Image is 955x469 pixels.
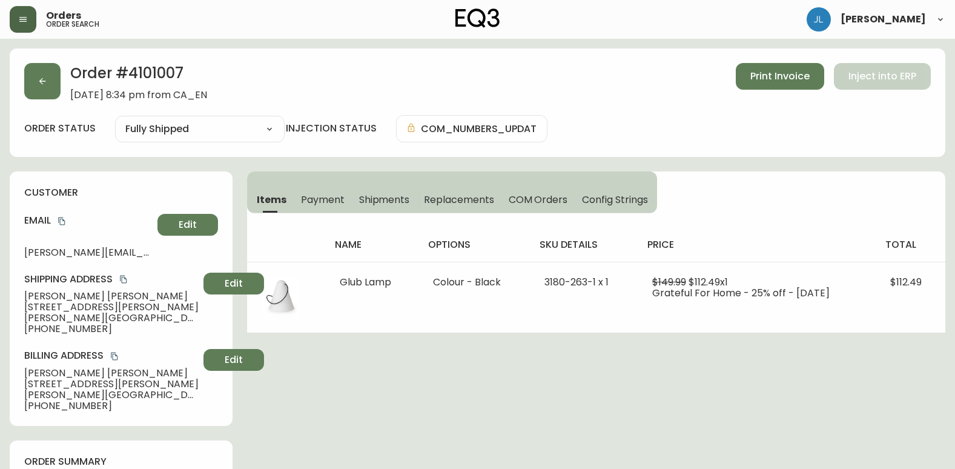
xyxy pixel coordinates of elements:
[286,122,377,135] h4: injection status
[70,63,207,90] h2: Order # 4101007
[24,122,96,135] label: order status
[179,218,197,231] span: Edit
[890,275,922,289] span: $112.49
[24,401,199,411] span: [PHONE_NUMBER]
[301,193,345,206] span: Payment
[807,7,831,32] img: 1c9c23e2a847dab86f8017579b61559c
[203,273,264,294] button: Edit
[582,193,647,206] span: Config Strings
[225,353,243,367] span: Edit
[157,214,218,236] button: Edit
[652,275,686,289] span: $149.99
[540,238,628,251] h4: sku details
[24,214,153,227] h4: Email
[424,193,494,206] span: Replacements
[841,15,926,24] span: [PERSON_NAME]
[225,277,243,290] span: Edit
[46,21,99,28] h5: order search
[24,368,199,379] span: [PERSON_NAME] [PERSON_NAME]
[24,302,199,313] span: [STREET_ADDRESS][PERSON_NAME]
[736,63,824,90] button: Print Invoice
[24,455,218,468] h4: order summary
[24,291,199,302] span: [PERSON_NAME] [PERSON_NAME]
[262,277,300,316] img: 6f0373ca-7b7f-4ab9-bced-9e9b6794ada8.jpg
[56,215,68,227] button: copy
[455,8,500,28] img: logo
[750,70,810,83] span: Print Invoice
[689,275,728,289] span: $112.49 x 1
[359,193,410,206] span: Shipments
[24,313,199,324] span: [PERSON_NAME][GEOGRAPHIC_DATA] , ON , K0M 1N0 , CA
[24,273,199,286] h4: Shipping Address
[647,238,866,251] h4: price
[24,379,199,390] span: [STREET_ADDRESS][PERSON_NAME]
[544,275,609,289] span: 3180-263-1 x 1
[24,186,218,199] h4: customer
[117,273,130,285] button: copy
[509,193,568,206] span: COM Orders
[24,390,199,401] span: [PERSON_NAME][GEOGRAPHIC_DATA] , ON , K0M 1N0 , CA
[46,11,81,21] span: Orders
[108,350,121,362] button: copy
[24,247,153,258] span: [PERSON_NAME][EMAIL_ADDRESS][DOMAIN_NAME]
[335,238,408,251] h4: name
[24,324,199,334] span: [PHONE_NUMBER]
[24,349,199,362] h4: Billing Address
[257,193,286,206] span: Items
[433,277,515,288] li: Colour - Black
[340,275,391,289] span: Glub Lamp
[885,238,936,251] h4: total
[70,90,207,101] span: [DATE] 8:34 pm from CA_EN
[203,349,264,371] button: Edit
[652,286,830,300] span: Grateful For Home - 25% off - [DATE]
[428,238,520,251] h4: options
